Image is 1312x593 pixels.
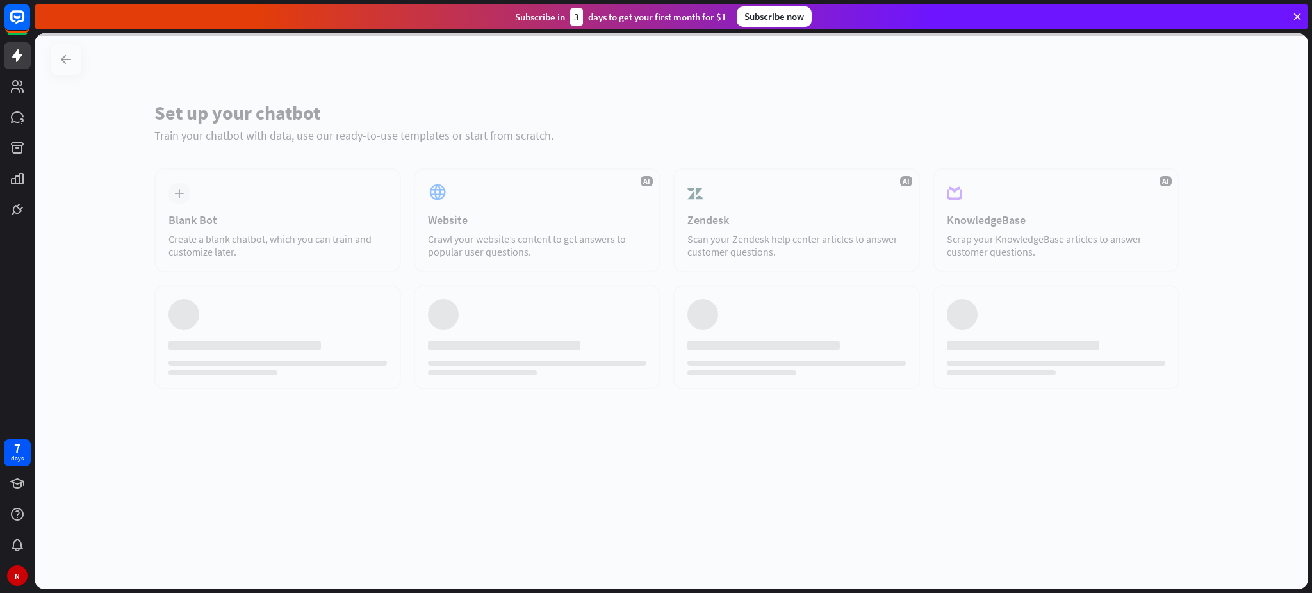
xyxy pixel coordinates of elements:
[7,565,28,586] div: N
[4,439,31,466] a: 7 days
[14,443,20,454] div: 7
[11,454,24,463] div: days
[570,8,583,26] div: 3
[737,6,812,27] div: Subscribe now
[515,8,726,26] div: Subscribe in days to get your first month for $1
